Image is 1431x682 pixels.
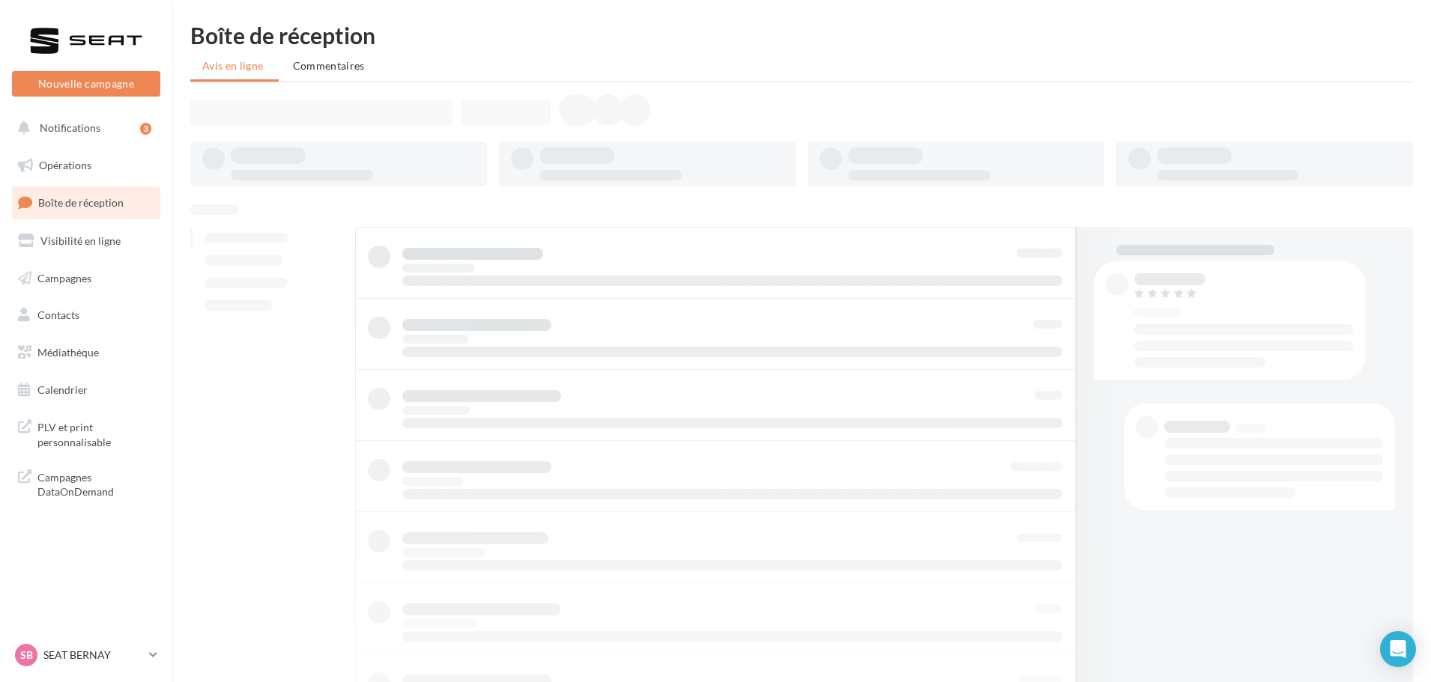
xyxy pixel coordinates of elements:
[9,337,163,368] a: Médiathèque
[293,59,365,72] span: Commentaires
[12,71,160,97] button: Nouvelle campagne
[9,461,163,505] a: Campagnes DataOnDemand
[1380,631,1416,667] div: Open Intercom Messenger
[140,123,151,135] div: 3
[9,411,163,455] a: PLV et print personnalisable
[40,121,100,134] span: Notifications
[9,263,163,294] a: Campagnes
[9,299,163,331] a: Contacts
[9,186,163,219] a: Boîte de réception
[190,24,1413,46] div: Boîte de réception
[20,648,33,663] span: SB
[40,234,121,247] span: Visibilité en ligne
[9,374,163,406] a: Calendrier
[38,196,124,209] span: Boîte de réception
[9,150,163,181] a: Opérations
[37,271,91,284] span: Campagnes
[12,641,160,669] a: SB SEAT BERNAY
[37,417,154,449] span: PLV et print personnalisable
[9,112,157,144] button: Notifications 3
[37,383,88,396] span: Calendrier
[43,648,143,663] p: SEAT BERNAY
[9,225,163,257] a: Visibilité en ligne
[37,467,154,499] span: Campagnes DataOnDemand
[37,346,99,359] span: Médiathèque
[39,159,91,171] span: Opérations
[37,308,79,321] span: Contacts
